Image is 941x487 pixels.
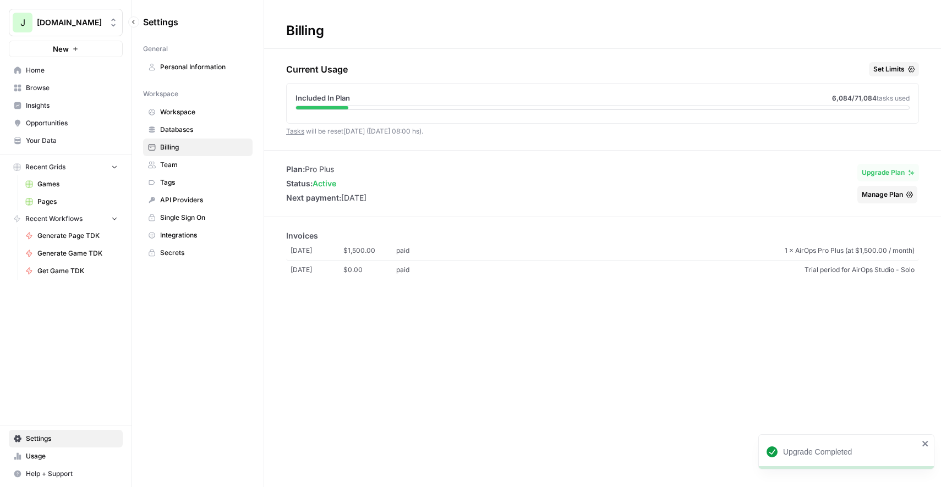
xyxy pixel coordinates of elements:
[160,195,248,205] span: API Providers
[20,16,25,29] span: J
[286,179,313,188] span: Status:
[160,230,248,240] span: Integrations
[20,245,123,262] a: Generate Game TDK
[37,266,118,276] span: Get Game TDK
[291,246,343,256] span: [DATE]
[143,139,253,156] a: Billing
[20,193,123,211] a: Pages
[37,197,118,207] span: Pages
[37,179,118,189] span: Games
[264,22,346,40] div: Billing
[286,241,919,261] a: [DATE]$1,500.00paid1 × AirOps Pro Plus (at $1,500.00 / month)
[286,193,341,202] span: Next payment:
[26,434,118,444] span: Settings
[783,446,918,457] div: Upgrade Completed
[857,186,917,203] button: Manage Plan
[143,191,253,209] a: API Providers
[343,246,396,256] span: $1,500.00
[286,63,348,76] p: Current Usage
[143,103,253,121] a: Workspace
[26,83,118,93] span: Browse
[143,44,168,54] span: General
[20,175,123,193] a: Games
[9,97,123,114] a: Insights
[286,164,366,175] li: Pro Plus
[143,15,178,29] span: Settings
[9,430,123,447] a: Settings
[873,64,905,74] span: Set Limits
[143,174,253,191] a: Tags
[160,125,248,135] span: Databases
[26,136,118,146] span: Your Data
[20,227,123,245] a: Generate Page TDK
[9,447,123,465] a: Usage
[143,244,253,262] a: Secrets
[160,160,248,170] span: Team
[53,43,69,54] span: New
[26,101,118,110] span: Insights
[9,159,123,175] button: Recent Grids
[143,89,178,99] span: Workspace
[143,226,253,244] a: Integrations
[9,41,123,57] button: New
[832,94,877,102] span: 6,084 /71,084
[9,79,123,97] a: Browse
[862,190,903,200] span: Manage Plan
[160,213,248,223] span: Single Sign On
[25,214,83,224] span: Recent Workflows
[160,142,248,152] span: Billing
[9,211,123,227] button: Recent Workflows
[9,62,123,79] a: Home
[26,65,118,75] span: Home
[857,164,919,181] button: Upgrade Plan
[160,62,248,72] span: Personal Information
[286,164,305,174] span: Plan:
[9,114,123,132] a: Opportunities
[37,231,118,241] span: Generate Page TDK
[396,265,449,275] span: paid
[9,9,123,36] button: Workspace: JB.COM
[143,209,253,226] a: Single Sign On
[160,248,248,258] span: Secrets
[296,92,350,103] span: Included In Plan
[313,179,336,188] span: active
[143,58,253,76] a: Personal Information
[37,248,118,258] span: Generate Game TDK
[862,168,905,178] span: Upgrade Plan
[20,262,123,280] a: Get Game TDK
[869,62,919,76] button: Set Limits
[343,265,396,275] span: $0.00
[160,107,248,117] span: Workspace
[160,178,248,187] span: Tags
[143,121,253,139] a: Databases
[143,156,253,174] a: Team
[286,192,366,203] li: [DATE]
[25,162,65,172] span: Recent Grids
[877,94,910,102] span: tasks used
[286,230,919,241] p: Invoices
[449,265,915,275] span: Trial period for AirOps Studio - Solo
[26,451,118,461] span: Usage
[449,246,915,256] span: 1 × AirOps Pro Plus (at $1,500.00 / month)
[286,127,304,135] a: Tasks
[922,439,929,448] button: close
[9,132,123,150] a: Your Data
[26,469,118,479] span: Help + Support
[9,465,123,483] button: Help + Support
[396,246,449,256] span: paid
[37,17,103,28] span: [DOMAIN_NAME]
[26,118,118,128] span: Opportunities
[286,261,919,279] a: [DATE]$0.00paidTrial period for AirOps Studio - Solo
[286,127,423,135] span: will be reset [DATE] ([DATE] 08:00 hs) .
[291,265,343,275] span: [DATE]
